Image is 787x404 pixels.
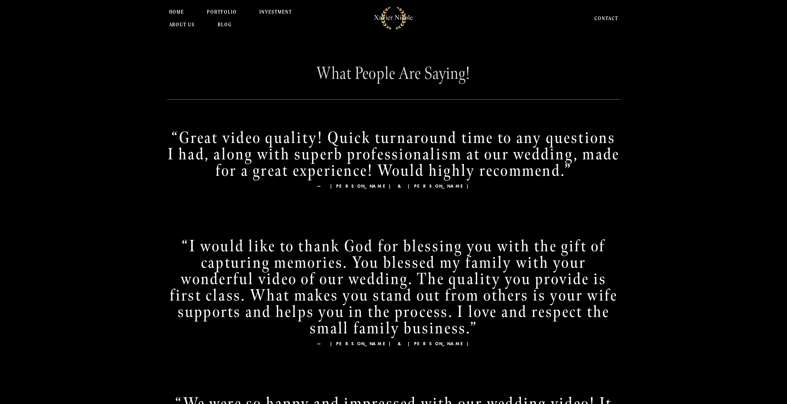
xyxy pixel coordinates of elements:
a: BLOG [218,18,232,31]
a: PORTFOLIO [207,6,237,18]
span: ” [470,318,477,338]
a: CONTACT [594,12,618,24]
a: HOME [169,6,184,18]
figcaption: — [PERSON_NAME] & [PERSON_NAME] [167,179,620,192]
span: “ [171,128,179,148]
span: ” [564,160,572,181]
blockquote: I would like to thank God for blessing you with the gift of capturing memories. You blessed my fa... [167,238,620,337]
span: “ [182,236,189,256]
img: Michigan Wedding Videographers | Detroit Cinematic Wedding Films By Xavier Nicole [370,3,417,33]
figcaption: — [PERSON_NAME] & [PERSON_NAME] [167,337,620,349]
a: About Us [169,18,195,31]
blockquote: Great video quality! Quick turnaround time to any questions I had, along with superb professional... [167,130,620,179]
a: INVESTMENT [259,6,292,18]
h1: What people are saying! [167,61,620,85]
